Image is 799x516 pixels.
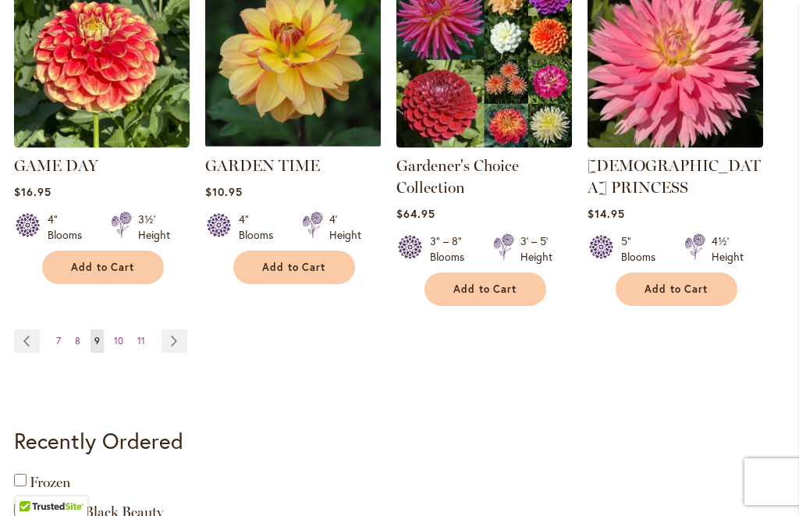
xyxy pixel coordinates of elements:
a: 11 [133,329,149,353]
span: Add to Cart [645,283,708,296]
a: GARDEN TIME [205,136,381,151]
span: 8 [75,335,80,347]
span: $10.95 [205,184,243,199]
span: 7 [56,335,61,347]
div: 4' Height [329,212,361,243]
a: 8 [71,329,84,353]
div: 4" Blooms [239,212,283,243]
a: 7 [52,329,65,353]
a: Gardener's Choice Collection [396,136,572,151]
button: Add to Cart [616,272,737,306]
span: 11 [137,335,145,347]
a: GAME DAY [14,136,190,151]
a: GARDEN TIME [205,156,320,175]
iframe: Launch Accessibility Center [12,461,55,504]
div: 4½' Height [712,233,744,265]
button: Add to Cart [233,251,355,284]
span: Add to Cart [453,283,517,296]
strong: Recently Ordered [14,426,183,455]
div: 3' – 5' Height [520,233,552,265]
span: $16.95 [14,184,51,199]
span: Add to Cart [71,261,135,274]
a: GAY PRINCESS [588,136,763,151]
span: Add to Cart [262,261,326,274]
span: $64.95 [396,206,435,221]
span: $14.95 [588,206,625,221]
div: 3" – 8" Blooms [430,233,474,265]
a: Gardener's Choice Collection [396,156,519,197]
a: [DEMOGRAPHIC_DATA] PRINCESS [588,156,761,197]
div: 5" Blooms [621,233,666,265]
button: Add to Cart [42,251,164,284]
span: 9 [94,335,100,347]
div: 3½' Height [138,212,170,243]
div: 4" Blooms [48,212,92,243]
button: Add to Cart [424,272,546,306]
a: GAME DAY [14,156,98,175]
a: 10 [110,329,127,353]
span: 10 [114,335,123,347]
